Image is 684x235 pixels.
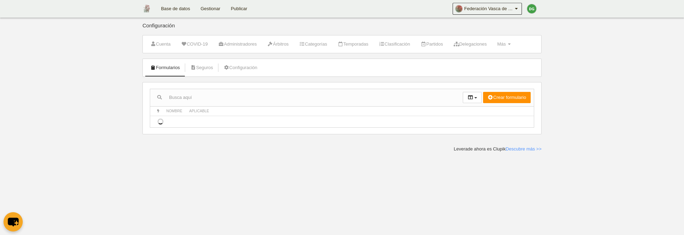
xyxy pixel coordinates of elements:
[189,109,209,113] span: Aplicable
[177,39,211,49] a: COVID-19
[505,146,542,152] a: Descubre más >>
[143,4,150,13] img: Federación Vasca de Voleibol
[497,41,506,47] span: Más
[4,212,23,231] button: chat-button
[455,5,462,12] img: Oa2hBJ8rYK13.30x30.jpg
[214,39,260,49] a: Administradores
[453,3,522,15] a: Federación Vasca de Voleibol
[334,39,372,49] a: Temporadas
[264,39,293,49] a: Árbitros
[464,5,513,12] span: Federación Vasca de Voleibol
[166,109,182,113] span: Nombre
[146,62,184,73] a: Formularios
[142,23,542,35] div: Configuración
[295,39,331,49] a: Categorías
[449,39,490,49] a: Delegaciones
[527,4,536,13] img: c2l6ZT0zMHgzMCZmcz05JnRleHQ9REcmYmc9NDNhMDQ3.png
[417,39,447,49] a: Partidos
[483,92,531,103] button: Crear formulario
[375,39,414,49] a: Clasificación
[146,39,174,49] a: Cuenta
[150,92,463,103] input: Busca aquí
[220,62,261,73] a: Configuración
[454,146,542,152] div: Leverade ahora es Clupik
[493,39,514,49] a: Más
[187,62,217,73] a: Seguros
